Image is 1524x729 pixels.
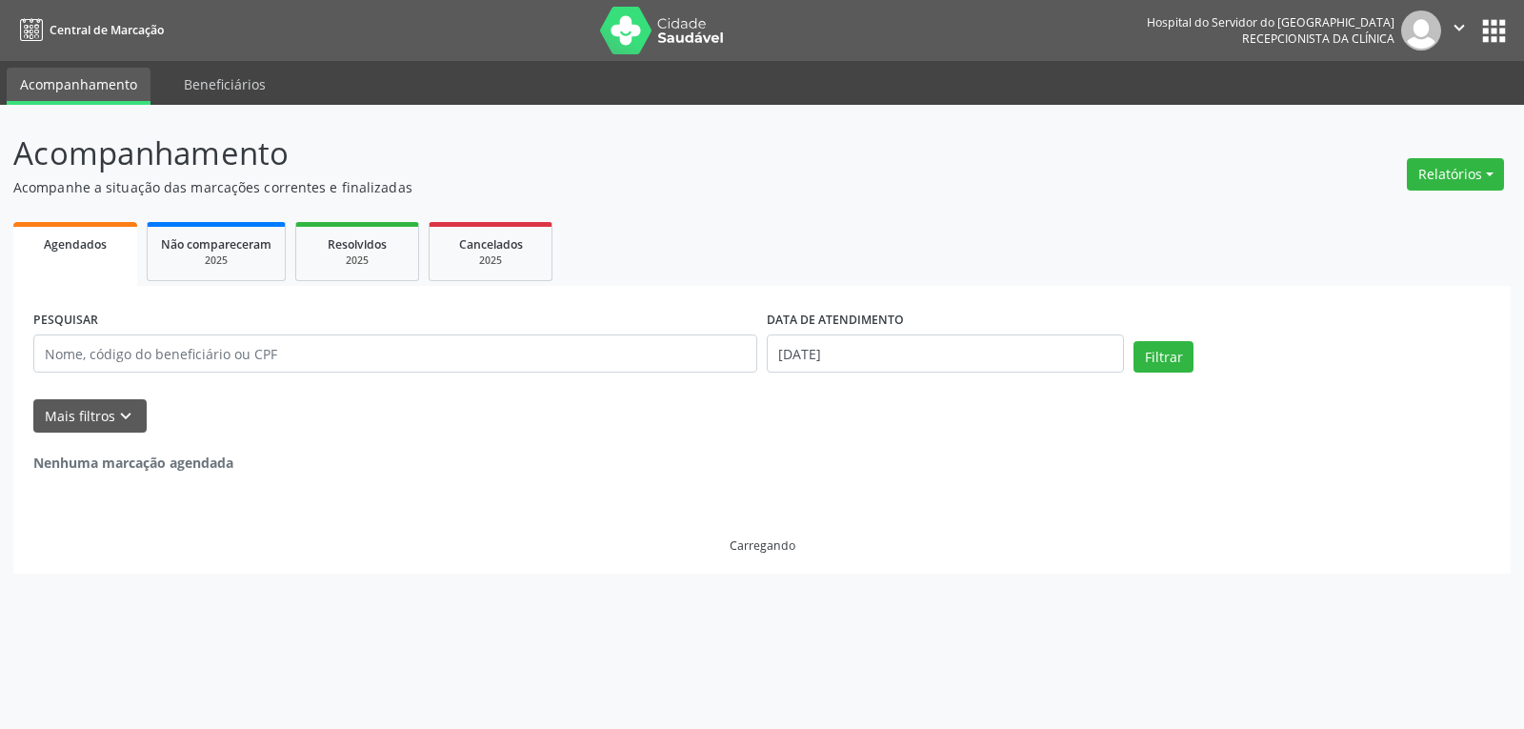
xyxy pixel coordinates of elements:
[44,236,107,253] span: Agendados
[310,253,405,268] div: 2025
[33,454,233,472] strong: Nenhuma marcação agendada
[33,399,147,433] button: Mais filtroskeyboard_arrow_down
[443,253,538,268] div: 2025
[767,334,1124,373] input: Selecione um intervalo
[170,68,279,101] a: Beneficiários
[13,130,1061,177] p: Acompanhamento
[161,236,271,253] span: Não compareceram
[1401,10,1441,51] img: img
[1242,30,1394,47] span: Recepcionista da clínica
[33,334,757,373] input: Nome, código do beneficiário ou CPF
[767,306,904,335] label: DATA DE ATENDIMENTO
[115,406,136,427] i: keyboard_arrow_down
[1407,158,1504,191] button: Relatórios
[1147,14,1394,30] div: Hospital do Servidor do [GEOGRAPHIC_DATA]
[1133,341,1193,374] button: Filtrar
[1441,10,1477,51] button: 
[1477,14,1511,48] button: apps
[13,14,164,46] a: Central de Marcação
[33,306,98,335] label: PESQUISAR
[328,236,387,253] span: Resolvidos
[161,253,271,268] div: 2025
[459,236,523,253] span: Cancelados
[50,22,164,38] span: Central de Marcação
[730,537,795,554] div: Carregando
[7,68,150,105] a: Acompanhamento
[13,177,1061,197] p: Acompanhe a situação das marcações correntes e finalizadas
[1449,17,1470,38] i: 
